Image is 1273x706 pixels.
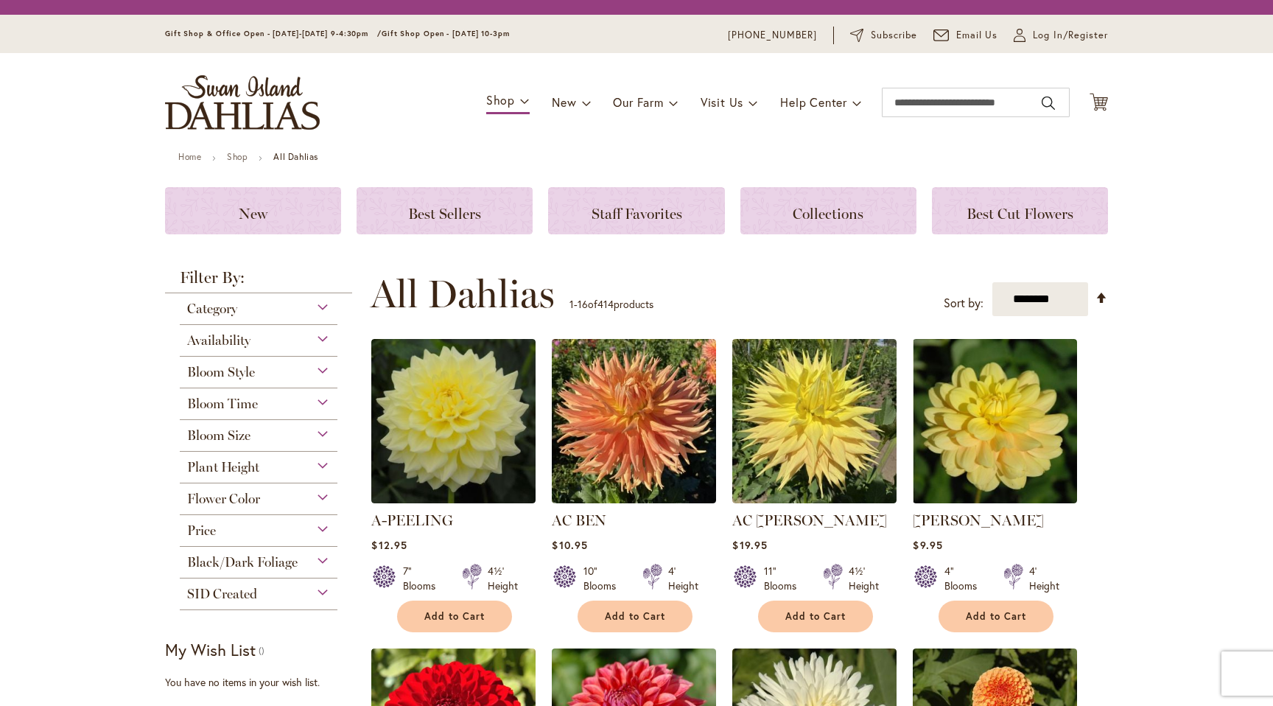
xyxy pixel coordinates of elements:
button: Add to Cart [397,601,512,632]
a: Subscribe [850,28,917,43]
span: Best Sellers [408,205,481,223]
span: Best Cut Flowers [967,205,1073,223]
button: Search [1042,91,1055,115]
span: Our Farm [613,94,663,110]
span: Add to Cart [605,610,665,623]
a: store logo [165,75,320,130]
a: Home [178,151,201,162]
span: Category [187,301,237,317]
div: 7" Blooms [403,564,444,593]
span: New [552,94,576,110]
span: Bloom Style [187,364,255,380]
a: Best Sellers [357,187,533,234]
p: - of products [569,293,653,316]
span: Gift Shop Open - [DATE] 10-3pm [382,29,510,38]
a: Staff Favorites [548,187,724,234]
span: 16 [578,297,588,311]
a: AC BEN [552,492,716,506]
img: AC Jeri [732,339,897,503]
span: Flower Color [187,491,260,507]
span: Visit Us [701,94,743,110]
span: $19.95 [732,538,767,552]
button: Add to Cart [578,601,692,632]
span: Log In/Register [1033,28,1108,43]
strong: All Dahlias [273,151,318,162]
span: All Dahlias [371,272,555,316]
a: AHOY MATEY [913,492,1077,506]
span: Subscribe [871,28,917,43]
a: Collections [740,187,916,234]
label: Sort by: [944,290,983,317]
span: $12.95 [371,538,407,552]
button: Add to Cart [939,601,1053,632]
a: Log In/Register [1014,28,1108,43]
span: Availability [187,332,250,349]
div: 4' Height [1029,564,1059,593]
span: Bloom Size [187,427,250,444]
span: Bloom Time [187,396,258,412]
span: Price [187,522,216,539]
div: 10" Blooms [583,564,625,593]
iframe: Launch Accessibility Center [11,654,52,695]
span: $9.95 [913,538,942,552]
span: Collections [793,205,863,223]
span: Email Us [956,28,998,43]
span: Staff Favorites [592,205,682,223]
div: 4" Blooms [944,564,986,593]
a: [PHONE_NUMBER] [728,28,817,43]
strong: My Wish List [165,639,256,660]
a: Email Us [933,28,998,43]
span: Help Center [780,94,847,110]
img: AHOY MATEY [913,339,1077,503]
span: Plant Height [187,459,259,475]
a: Shop [227,151,248,162]
a: AC Jeri [732,492,897,506]
span: Black/Dark Foliage [187,554,298,570]
a: AC BEN [552,511,606,529]
div: 4½' Height [849,564,879,593]
div: 4½' Height [488,564,518,593]
span: 1 [569,297,574,311]
button: Add to Cart [758,601,873,632]
span: 414 [597,297,614,311]
a: A-Peeling [371,492,536,506]
a: A-PEELING [371,511,453,529]
div: 11" Blooms [764,564,805,593]
span: Gift Shop & Office Open - [DATE]-[DATE] 9-4:30pm / [165,29,382,38]
a: New [165,187,341,234]
div: You have no items in your wish list. [165,675,362,690]
img: AC BEN [552,339,716,503]
a: Best Cut Flowers [932,187,1108,234]
div: 4' Height [668,564,698,593]
img: A-Peeling [371,339,536,503]
span: New [239,205,267,223]
a: [PERSON_NAME] [913,511,1044,529]
span: Add to Cart [785,610,846,623]
span: Add to Cart [966,610,1026,623]
span: $10.95 [552,538,587,552]
span: Shop [486,92,515,108]
span: SID Created [187,586,257,602]
a: AC [PERSON_NAME] [732,511,887,529]
span: Add to Cart [424,610,485,623]
strong: Filter By: [165,270,352,293]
